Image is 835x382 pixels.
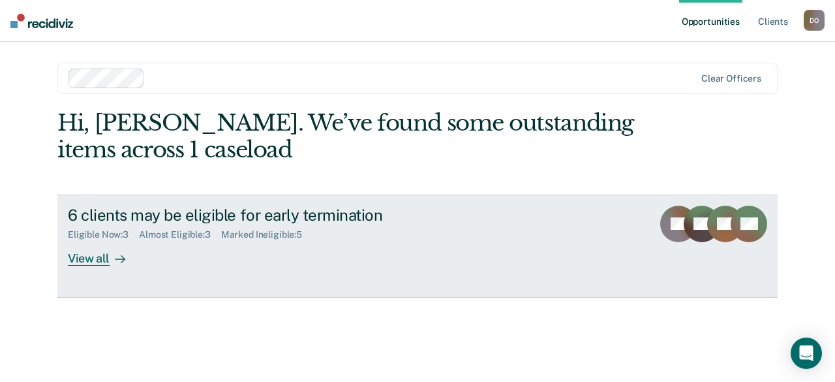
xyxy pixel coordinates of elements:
[804,10,825,31] div: D O
[68,229,139,240] div: Eligible Now : 3
[68,240,141,266] div: View all
[791,338,822,369] div: Open Intercom Messenger
[57,110,633,163] div: Hi, [PERSON_NAME]. We’ve found some outstanding items across 1 caseload
[804,10,825,31] button: DO
[57,195,778,298] a: 6 clients may be eligible for early terminationEligible Now:3Almost Eligible:3Marked Ineligible:5...
[701,73,761,84] div: Clear officers
[139,229,221,240] div: Almost Eligible : 3
[68,206,526,225] div: 6 clients may be eligible for early termination
[10,14,73,28] img: Recidiviz
[221,229,312,240] div: Marked Ineligible : 5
